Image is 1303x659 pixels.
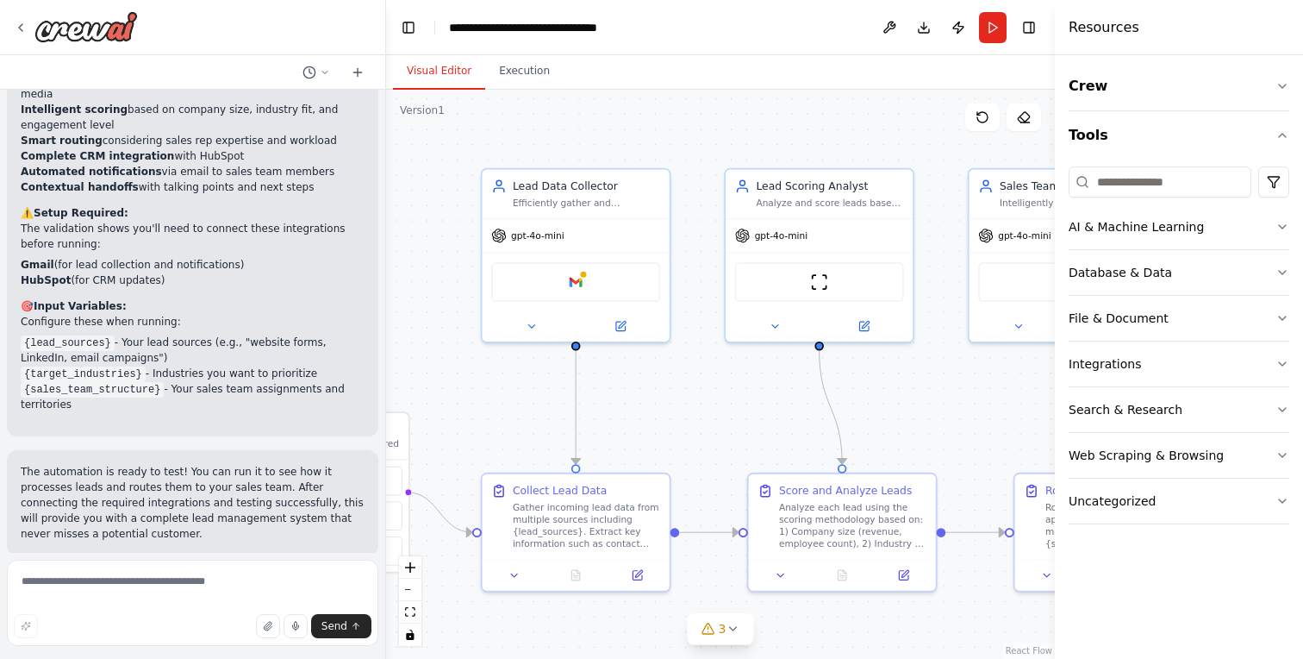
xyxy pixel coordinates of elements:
[568,351,583,465] g: Edge from f4c9b9a0-5526-4629-9072-fc8c98bf4928 to 34e29e17-00fe-4cc2-a1ad-3524b193aa9f
[34,207,128,219] strong: Setup Required:
[567,273,585,292] img: Google gmail
[21,314,365,329] p: Configure these when running:
[34,11,138,42] img: Logo
[577,317,664,336] button: Open in side panel
[1017,16,1041,40] button: Hide right sidebar
[14,614,38,638] button: Improve this prompt
[1069,296,1289,341] button: File & Document
[1069,387,1289,432] button: Search & Research
[296,62,337,83] button: Switch to previous chat
[688,613,754,645] button: 3
[449,19,643,36] nav: breadcrumb
[719,620,726,637] span: 3
[399,556,421,646] div: React Flow controls
[810,566,875,584] button: No output available
[1069,204,1289,249] button: AI & Machine Learning
[1069,401,1182,418] div: Search & Research
[21,164,365,179] li: via email to sales team members
[1069,111,1289,160] button: Tools
[21,181,139,193] strong: Contextual handoffs
[296,437,399,449] p: No triggers configured
[877,566,930,584] button: Open in side panel
[21,274,71,286] strong: HubSpot
[485,53,564,90] button: Execution
[284,614,308,638] button: Click to speak your automation idea
[311,614,371,638] button: Send
[21,135,103,147] strong: Smart routing
[779,483,913,499] div: Score and Analyze Leads
[21,179,365,195] li: with talking points and next steps
[1013,473,1204,593] div: Route High-Quality LeadsRoute leads scoring 60+ to appropriate sales team members based on {sales...
[1069,160,1289,538] div: Tools
[611,566,664,584] button: Open in side panel
[296,423,399,438] h3: Triggers
[34,300,127,312] strong: Input Variables:
[756,197,903,209] div: Analyze and score leads based on company size, industry fit with {target_industries}, and engagem...
[1069,479,1289,524] button: Uncategorized
[396,16,421,40] button: Hide left sidebar
[544,566,608,584] button: No output available
[1069,17,1139,38] h4: Resources
[21,205,365,221] h2: ⚠️
[21,367,146,382] code: {target_industries}
[21,336,115,351] code: {lead_sources}
[21,366,365,381] li: - Industries you want to prioritize
[756,179,903,194] div: Lead Scoring Analyst
[747,473,938,593] div: Score and Analyze LeadsAnalyze each lead using the scoring methodology based on: 1) Company size ...
[481,473,671,593] div: Collect Lead DataGather incoming lead data from multiple sources including {lead_sources}. Extrac...
[21,381,365,412] li: - Your sales team assignments and territories
[399,556,421,579] button: zoom in
[399,579,421,601] button: zoom out
[513,197,660,209] div: Efficiently gather and consolidate lead information from multiple sources including {lead_sources...
[21,166,162,178] strong: Automated notifications
[1069,355,1141,373] div: Integrations
[1069,264,1172,281] div: Database & Data
[21,298,365,314] h2: 🎯
[21,335,365,366] li: - Your lead sources (e.g., "website forms, LinkedIn, email campaigns")
[1045,483,1181,499] div: Route High-Quality Leads
[968,168,1158,343] div: Sales Team RouterIntelligently route high-quality leads to the most appropriate sales team member...
[21,150,174,162] strong: Complete CRM integration
[1000,197,1147,209] div: Intelligently route high-quality leads to the most appropriate sales team members in {sales_team_...
[344,62,371,83] button: Start a new chat
[513,179,660,194] div: Lead Data Collector
[1069,250,1289,295] button: Database & Data
[810,273,828,292] img: ScrapeWebsiteTool
[393,53,485,90] button: Visual Editor
[400,104,445,117] div: Version 1
[1069,62,1289,110] button: Crew
[1069,310,1169,327] div: File & Document
[1000,179,1147,194] div: Sales Team Router
[21,273,365,288] li: (for CRM updates)
[407,485,472,540] g: Edge from triggers to 34e29e17-00fe-4cc2-a1ad-3524b193aa9f
[256,614,280,638] button: Upload files
[1069,218,1204,235] div: AI & Machine Learning
[945,524,1005,540] g: Edge from 69b8aaa4-63db-4aa9-835e-65873c84effb to c4a06390-b5fd-497c-9f68-35406a56ae7d
[1006,646,1052,656] a: React Flow attribution
[812,351,850,465] g: Edge from 9afdb591-839b-436c-b1a1-eeb164463296 to 69b8aaa4-63db-4aa9-835e-65873c84effb
[679,524,739,540] g: Edge from 34e29e17-00fe-4cc2-a1ad-3524b193aa9f to 69b8aaa4-63db-4aa9-835e-65873c84effb
[321,619,347,633] span: Send
[998,229,1051,242] span: gpt-4o-mini
[1069,493,1156,510] div: Uncategorized
[21,221,365,252] p: The validation shows you'll need to connect these integrations before running:
[513,501,660,550] div: Gather incoming lead data from multiple sources including {lead_sources}. Extract key information...
[820,317,907,336] button: Open in side panel
[252,411,410,573] div: TriggersNo triggers configured
[1069,447,1224,464] div: Web Scraping & Browsing
[1069,433,1289,478] button: Web Scraping & Browsing
[21,133,365,148] li: considering sales rep expertise and workload
[21,382,164,398] code: {sales_team_structure}
[513,483,607,499] div: Collect Lead Data
[755,229,808,242] span: gpt-4o-mini
[1069,342,1289,386] button: Integrations
[511,229,564,242] span: gpt-4o-mini
[21,464,365,542] p: The automation is ready to test! You can run it to see how it processes leads and routes them to ...
[779,501,926,550] div: Analyze each lead using the scoring methodology based on: 1) Company size (revenue, employee coun...
[21,259,54,271] strong: Gmail
[21,257,365,273] li: (for lead collection and notifications)
[724,168,914,343] div: Lead Scoring AnalystAnalyze and score leads based on company size, industry fit with {target_indu...
[21,148,365,164] li: with HubSpot
[21,104,128,116] strong: Intelligent scoring
[1045,501,1193,550] div: Route leads scoring 60+ to appropriate sales team members based on {sales_team_structure}. Consid...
